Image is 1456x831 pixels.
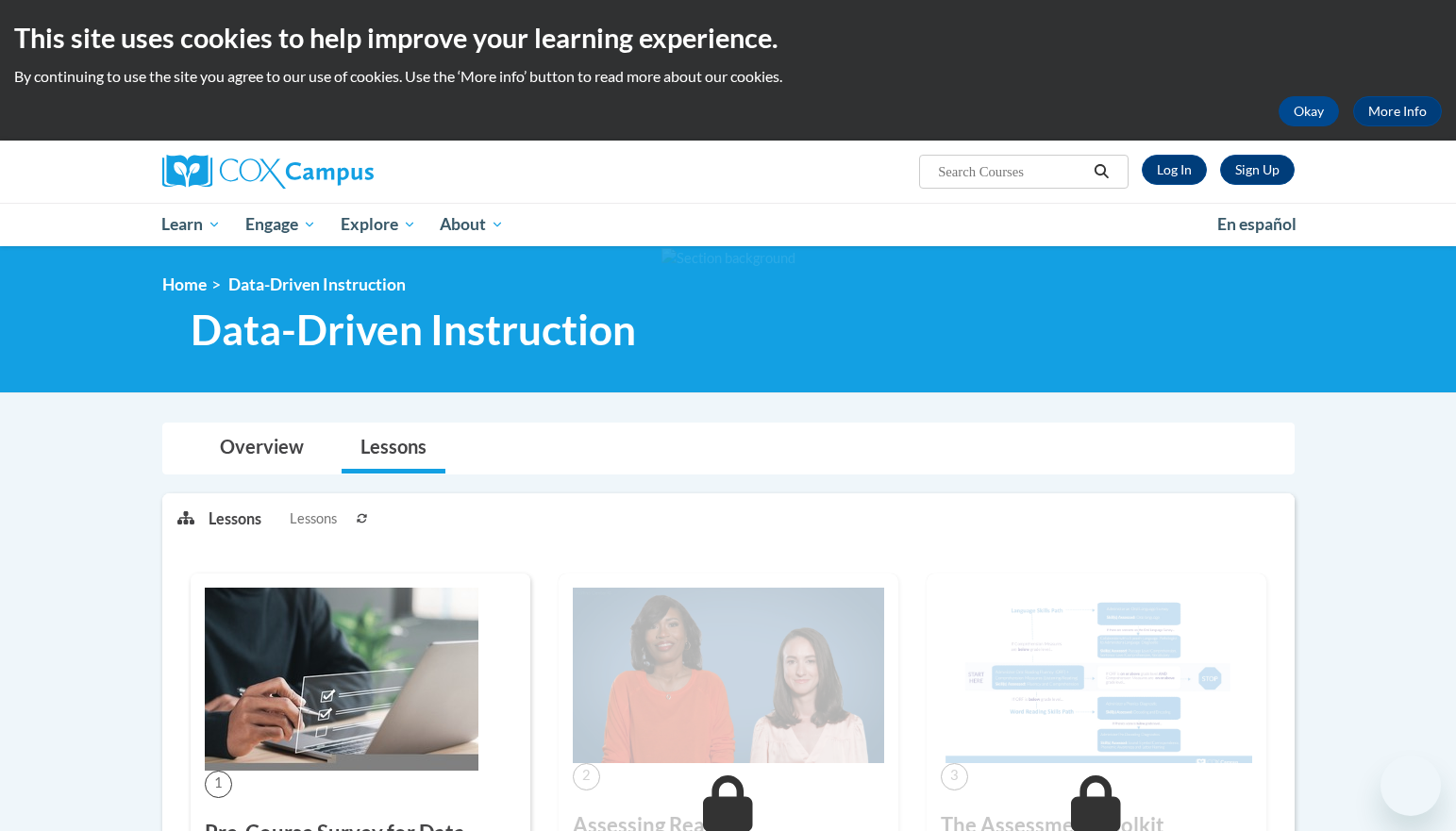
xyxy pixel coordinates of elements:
[941,588,1252,763] img: Course Image
[162,155,521,189] a: Cox Campus
[228,274,406,294] span: Data-Driven Instruction
[1279,96,1339,126] button: Okay
[427,203,516,246] a: About
[162,274,207,294] a: Home
[941,763,968,790] span: 3
[1142,155,1207,185] a: Log In
[209,508,261,529] p: Lessons
[201,424,323,474] a: Overview
[134,203,1323,246] div: Main menu
[1205,205,1309,244] a: En español
[440,213,504,236] span: About
[245,213,316,236] span: Engage
[14,19,1442,57] h2: This site uses cookies to help improve your learning experience.
[150,203,234,246] a: Learn
[1087,160,1115,183] button: Search
[233,203,328,246] a: Engage
[1217,214,1297,234] span: En español
[1353,96,1442,126] a: More Info
[14,66,1442,87] p: By continuing to use the site you agree to our use of cookies. Use the ‘More info’ button to read...
[342,424,445,474] a: Lessons
[1381,756,1441,816] iframe: Button to launch messaging window
[936,160,1087,183] input: Search Courses
[191,305,636,355] span: Data-Driven Instruction
[573,588,884,763] img: Course Image
[573,763,600,790] span: 2
[661,248,795,269] img: Section background
[341,213,416,236] span: Explore
[162,155,374,189] img: Cox Campus
[205,588,478,771] img: Course Image
[161,213,221,236] span: Learn
[205,771,232,798] span: 1
[1220,155,1295,185] a: Register
[290,508,337,529] span: Lessons
[328,203,428,246] a: Explore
